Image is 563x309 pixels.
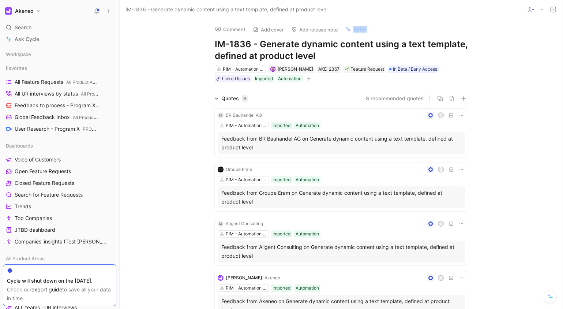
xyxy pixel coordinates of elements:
[221,94,248,103] div: Quotes
[15,179,74,187] span: Closed Feature Requests
[255,75,273,82] div: Imported
[3,6,43,16] button: AkeneoAkeneo
[3,49,116,60] div: Workspace
[273,284,290,292] div: Imported
[388,66,439,73] div: In Beta / Early Access
[3,34,116,45] a: Ask Cycle
[288,25,341,35] button: Add release note
[226,122,267,129] div: PIM - Automation (Rule Engine...)
[278,75,301,82] div: Automation
[6,64,27,72] span: Favorites
[15,156,61,163] span: Voice of Customers
[222,75,250,82] div: Linked Issues
[15,23,31,32] span: Search
[438,167,443,172] div: M
[221,243,461,260] div: Feedback from Aligent Consulting on Generate dynamic content using a text template, defined at pr...
[3,22,116,33] div: Search
[125,5,327,14] span: IM-1836 - Generate dynamic content using a text template, defined at product level
[3,123,116,134] a: User Research - Program XPROGRAM X
[31,286,62,293] a: export guide
[226,284,267,292] div: PIM - Automation (Rule Engine...)
[15,215,52,222] span: Top Companies
[81,91,116,97] span: All Product Areas
[271,67,275,71] img: avatar
[221,134,461,152] div: Feedback from BR Bauhandel AG on Generate dynamic content using a text template, defined at produ...
[273,122,290,129] div: Imported
[3,201,116,212] a: Trends
[15,113,99,121] span: Global Feedback Inbox
[345,66,384,73] div: Feature Request
[278,66,313,72] span: [PERSON_NAME]
[318,66,339,73] div: AKE-2367
[3,112,116,123] a: Global Feedback InboxAll Product Areas
[15,102,101,109] span: Feedback to process - Program X
[242,95,248,102] div: 9
[15,191,83,198] span: Search for Feature Requests
[73,115,108,120] span: All Product Areas
[3,236,116,247] a: Companies' insights (Test [PERSON_NAME])
[218,112,224,118] div: M
[296,284,319,292] div: Automation
[3,63,116,74] div: Favorites
[273,230,290,238] div: Imported
[3,100,116,111] a: Feedback to process - Program XPROGRAM X
[438,221,443,226] div: A
[3,154,116,165] a: Voice of Customers
[343,66,386,73] div: 🌱Feature Request
[15,8,33,14] h1: Akeneo
[212,94,251,103] div: Quotes9
[223,66,264,73] div: PIM - Automation (Rule Engine...)
[5,7,12,15] img: Akeneo
[226,230,267,238] div: PIM - Automation (Rule Engine...)
[366,94,424,103] button: 8 recommended quotes
[221,189,461,206] div: Feedback from Groupe Eram on Generate dynamic content using a text template, defined at product l...
[3,166,116,177] a: Open Feature Requests
[393,66,437,73] span: In Beta / Early Access
[296,230,319,238] div: Automation
[83,126,109,132] span: PROGRAM X
[66,79,101,85] span: All Product Areas
[353,26,366,33] span: Write
[3,224,116,235] a: JTBD dashboard
[438,113,443,118] div: K
[249,25,287,35] button: Add cover
[15,78,98,86] span: All Feature Requests
[218,275,224,281] img: logo
[296,122,319,129] div: Automation
[7,276,112,285] div: Cycle will shut down on the [DATE].
[15,226,55,234] span: JTBD dashboard
[6,142,33,149] span: Dashboards
[3,140,116,151] div: Dashboards
[15,35,39,44] span: Ask Cycle
[262,275,280,280] span: · Akeneo
[226,176,267,183] div: PIM - Automation (Rule Engine...)
[7,285,112,303] div: Check our to save all your data in time.
[3,88,116,99] a: All UR interviews by statusAll Product Areas
[6,51,31,58] span: Workspace
[342,24,369,34] button: Write
[3,189,116,200] a: Search for Feature Requests
[345,67,349,71] img: 🌱
[296,176,319,183] div: Automation
[215,38,468,62] h1: IM-1836 - Generate dynamic content using a text template, defined at product level
[226,220,263,227] div: Aligent Consulting
[3,178,116,189] a: Closed Feature Requests
[226,275,262,280] span: [PERSON_NAME]
[273,176,290,183] div: Imported
[15,238,107,245] span: Companies' insights (Test [PERSON_NAME])
[3,140,116,247] div: DashboardsVoice of CustomersOpen Feature RequestsClosed Feature RequestsSearch for Feature Reques...
[218,221,224,227] div: M
[212,24,249,34] button: Comment
[3,77,116,88] a: All Feature RequestsAll Product Areas
[15,90,100,98] span: All UR interviews by status
[15,125,99,133] span: User Research - Program X
[226,112,262,119] div: BR Bauhandel AG
[6,255,45,262] span: All Product Areas
[438,276,443,280] div: R
[15,203,31,210] span: Trends
[218,167,224,172] img: logo
[3,213,116,224] a: Top Companies
[15,168,71,175] span: Open Feature Requests
[226,166,252,173] div: Groupe Eram
[3,253,116,264] div: All Product Areas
